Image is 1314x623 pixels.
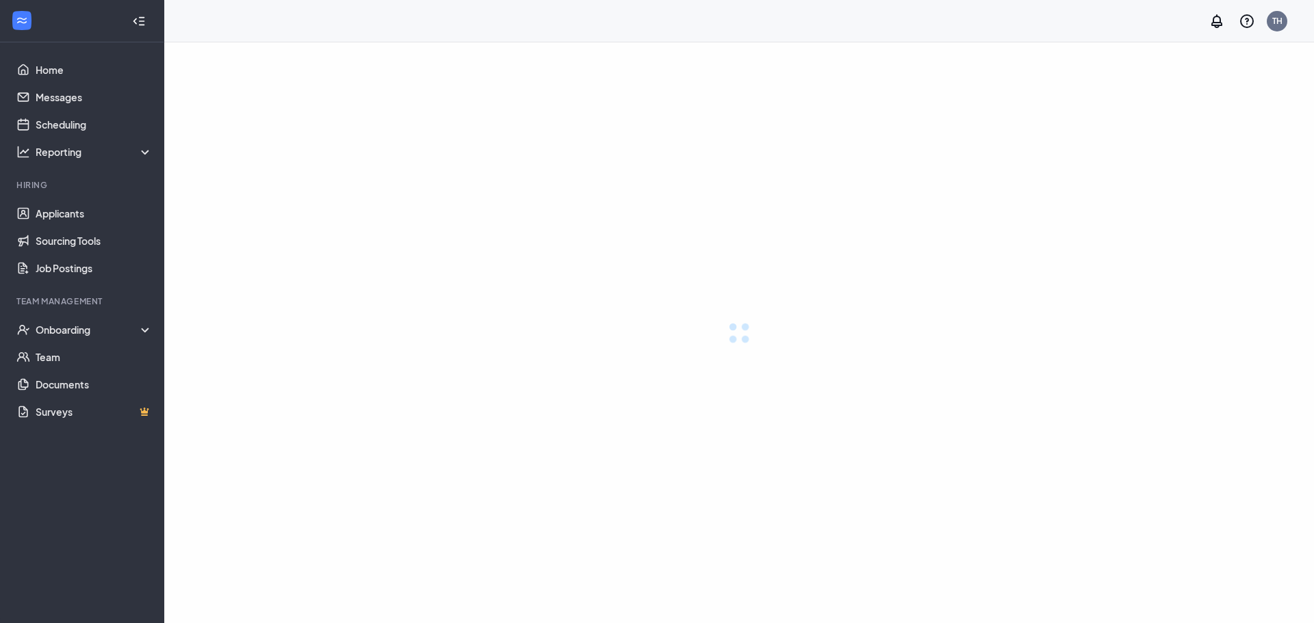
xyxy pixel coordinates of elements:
[1239,13,1255,29] svg: QuestionInfo
[36,254,153,282] a: Job Postings
[36,83,153,111] a: Messages
[36,200,153,227] a: Applicants
[132,14,146,28] svg: Collapse
[16,145,30,159] svg: Analysis
[16,295,150,307] div: Team Management
[36,145,153,159] div: Reporting
[36,323,153,336] div: Onboarding
[36,111,153,138] a: Scheduling
[16,323,30,336] svg: UserCheck
[36,227,153,254] a: Sourcing Tools
[15,14,29,27] svg: WorkstreamLogo
[36,56,153,83] a: Home
[36,398,153,425] a: SurveysCrown
[1209,13,1225,29] svg: Notifications
[16,179,150,191] div: Hiring
[1272,15,1283,27] div: TH
[36,371,153,398] a: Documents
[36,343,153,371] a: Team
